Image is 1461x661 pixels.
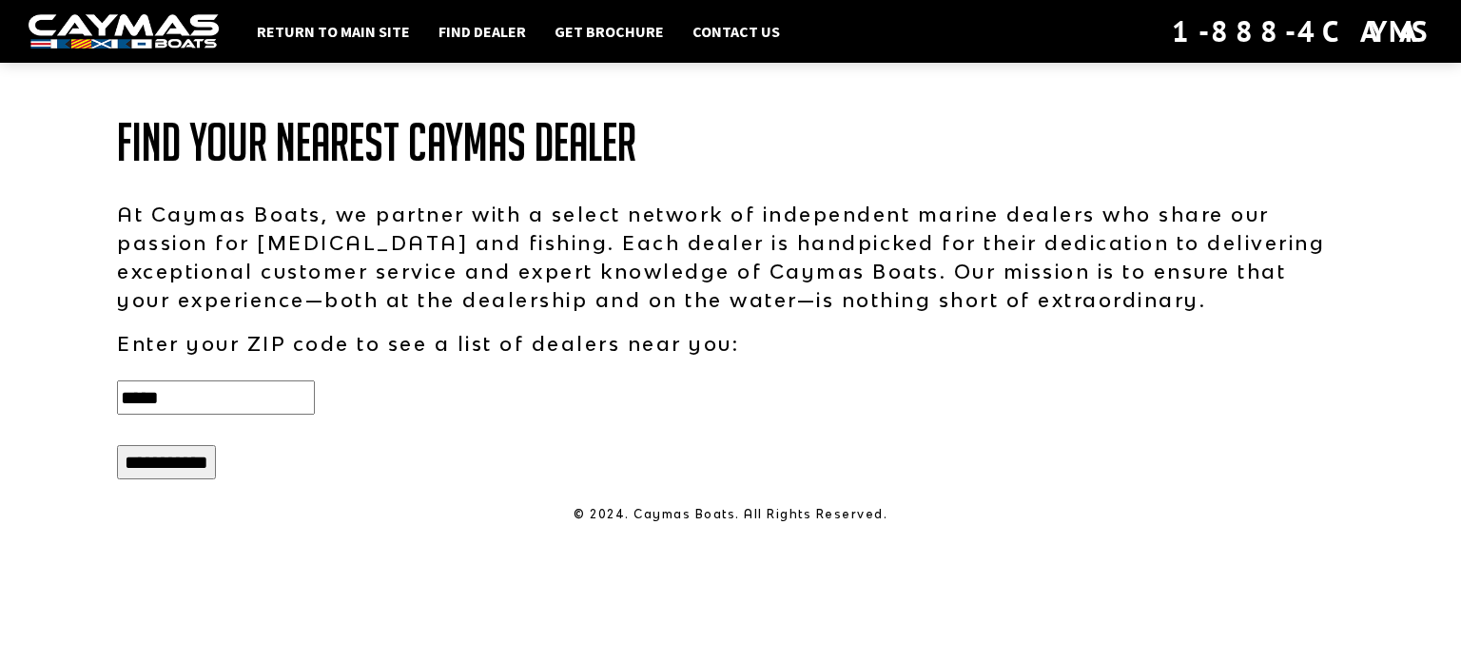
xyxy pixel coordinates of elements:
[247,19,419,44] a: Return to main site
[29,14,219,49] img: white-logo-c9c8dbefe5ff5ceceb0f0178aa75bf4bb51f6bca0971e226c86eb53dfe498488.png
[429,19,536,44] a: Find Dealer
[117,114,1344,171] h1: Find Your Nearest Caymas Dealer
[683,19,789,44] a: Contact Us
[117,329,1344,358] p: Enter your ZIP code to see a list of dealers near you:
[1172,10,1432,52] div: 1-888-4CAYMAS
[117,506,1344,523] p: © 2024. Caymas Boats. All Rights Reserved.
[117,200,1344,314] p: At Caymas Boats, we partner with a select network of independent marine dealers who share our pas...
[545,19,673,44] a: Get Brochure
